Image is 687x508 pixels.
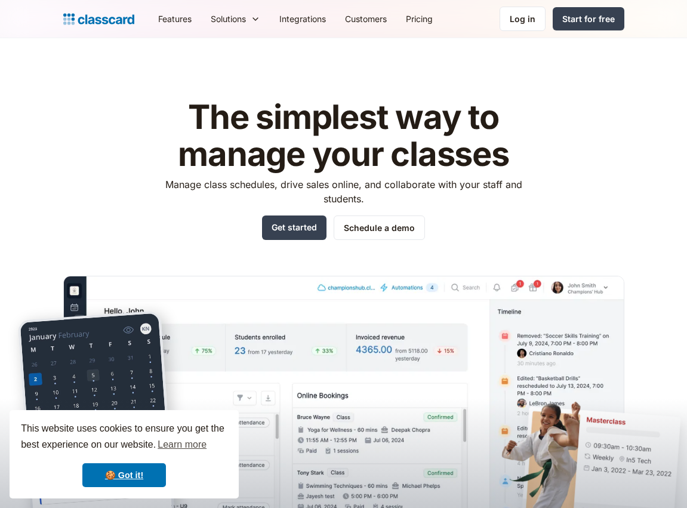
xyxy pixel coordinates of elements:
[270,5,335,32] a: Integrations
[510,13,535,25] div: Log in
[21,421,227,454] span: This website uses cookies to ensure you get the best experience on our website.
[334,215,425,240] a: Schedule a demo
[154,177,533,206] p: Manage class schedules, drive sales online, and collaborate with your staff and students.
[154,99,533,173] h1: The simplest way to manage your classes
[262,215,326,240] a: Get started
[63,11,134,27] a: home
[156,436,208,454] a: learn more about cookies
[500,7,546,31] a: Log in
[149,5,201,32] a: Features
[82,463,166,487] a: dismiss cookie message
[201,5,270,32] div: Solutions
[211,13,246,25] div: Solutions
[396,5,442,32] a: Pricing
[553,7,624,30] a: Start for free
[10,410,239,498] div: cookieconsent
[562,13,615,25] div: Start for free
[335,5,396,32] a: Customers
